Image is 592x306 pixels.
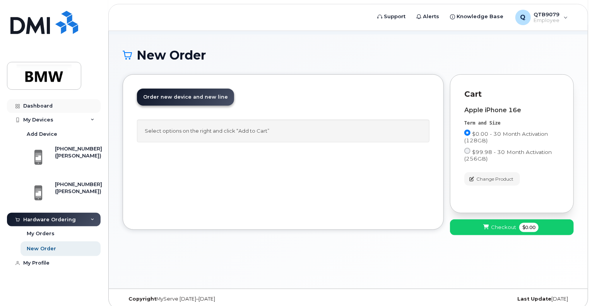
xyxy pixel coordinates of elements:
h1: New Order [123,48,574,62]
span: Alerts [423,13,440,21]
a: Support [372,9,411,24]
span: $99.98 - 30 Month Activation (256GB) [464,149,552,162]
input: $0.00 - 30 Month Activation (128GB) [464,130,471,136]
strong: Last Update [517,296,551,302]
a: Alerts [411,9,445,24]
a: Knowledge Base [445,9,509,24]
span: $0.00 - 30 Month Activation (128GB) [464,131,548,144]
strong: Copyright [128,296,156,302]
div: Apple iPhone 16e [464,107,559,114]
span: Change Product [476,176,513,183]
p: Cart [464,89,559,100]
button: Change Product [464,172,520,186]
div: MyServe [DATE]–[DATE] [123,296,273,302]
span: Employee [534,17,560,24]
div: Term and Size [464,120,559,127]
input: $99.98 - 30 Month Activation (256GB) [464,148,471,154]
span: Support [384,13,406,21]
span: Knowledge Base [457,13,504,21]
span: Order new device and new line [143,94,228,100]
div: QTB9079 [510,10,573,25]
iframe: Messenger Launcher [558,272,586,300]
span: $0.00 [519,223,539,232]
span: Q [520,13,526,22]
div: [DATE] [423,296,574,302]
button: Checkout $0.00 [450,219,574,235]
span: Checkout [491,224,516,231]
div: Select options on the right and click “Add to Cart” [137,120,429,142]
span: QTB9079 [534,11,560,17]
